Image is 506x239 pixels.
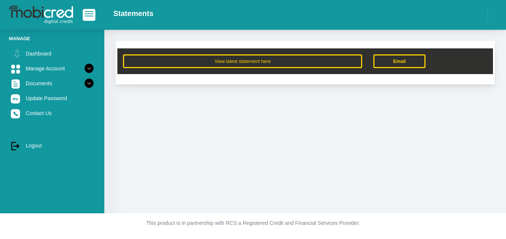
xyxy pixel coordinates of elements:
a: Update Password [9,91,95,105]
a: Documents [9,76,95,90]
a: Logout [9,138,95,153]
a: Email [373,54,426,68]
p: This product is in partnership with RCS a Registered Credit and Financial Services Provider. [46,219,460,227]
img: logo-mobicred.svg [9,6,73,24]
a: Manage Account [9,61,95,76]
a: Dashboard [9,47,95,61]
button: View latest statement here [123,54,362,68]
li: Manage [9,35,95,42]
a: Contact Us [9,106,95,120]
h2: Statements [113,9,154,18]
